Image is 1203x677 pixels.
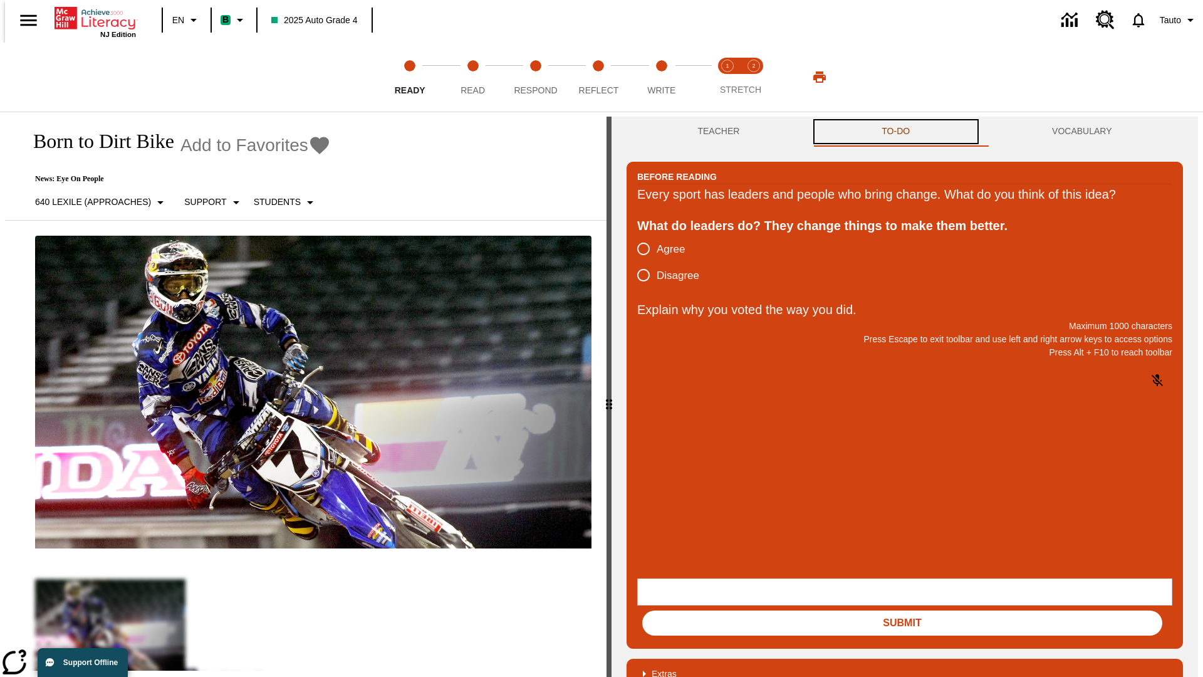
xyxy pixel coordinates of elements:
button: Add to Favorites - Born to Dirt Bike [180,134,331,156]
span: Agree [657,241,685,258]
button: Stretch Read step 1 of 2 [709,43,746,112]
p: News: Eye On People [20,174,331,184]
body: Explain why you voted the way you did. Maximum 1000 characters Press Alt + F10 to reach toolbar P... [5,10,183,21]
button: Write step 5 of 5 [625,43,698,112]
div: activity [612,117,1198,677]
div: Home [55,4,136,38]
button: Scaffolds, Support [179,191,248,214]
button: Open side menu [10,2,47,39]
button: TO-DO [811,117,981,147]
p: Press Escape to exit toolbar and use left and right arrow keys to access options [637,333,1172,346]
button: Teacher [627,117,811,147]
div: Instructional Panel Tabs [627,117,1183,147]
button: Ready step 1 of 5 [373,43,446,112]
span: 2025 Auto Grade 4 [271,14,358,27]
button: Stretch Respond step 2 of 2 [736,43,772,112]
button: Language: EN, Select a language [167,9,207,31]
span: Support Offline [63,658,118,667]
span: B [222,12,229,28]
p: Press Alt + F10 to reach toolbar [637,346,1172,359]
div: reading [5,117,607,671]
button: Respond step 3 of 5 [499,43,572,112]
span: Read [461,85,485,95]
span: Ready [395,85,425,95]
p: Support [184,196,226,209]
p: Students [254,196,301,209]
text: 2 [752,63,755,69]
span: Reflect [579,85,619,95]
a: Notifications [1122,4,1155,36]
div: poll [637,236,709,288]
button: Profile/Settings [1155,9,1203,31]
p: Explain why you voted the way you did. [637,300,1172,320]
button: Click to activate and allow voice recognition [1142,365,1172,396]
button: Boost Class color is mint green. Change class color [216,9,253,31]
div: Press Enter or Spacebar and then press right and left arrow keys to move the slider [607,117,612,677]
span: Add to Favorites [180,135,308,155]
span: Disagree [657,268,699,284]
button: VOCABULARY [981,117,1183,147]
button: Reflect step 4 of 5 [562,43,635,112]
p: 640 Lexile (Approaches) [35,196,151,209]
button: Select Lexile, 640 Lexile (Approaches) [30,191,173,214]
span: Tauto [1160,14,1181,27]
a: Resource Center, Will open in new tab [1088,3,1122,37]
span: Write [647,85,675,95]
a: Data Center [1054,3,1088,38]
img: Motocross racer James Stewart flies through the air on his dirt bike. [35,236,591,549]
span: EN [172,14,184,27]
button: Submit [642,611,1162,636]
button: Select Student [249,191,323,214]
div: Every sport has leaders and people who bring change. What do you think of this idea? [637,184,1172,204]
text: 1 [726,63,729,69]
span: NJ Edition [100,31,136,38]
span: STRETCH [720,85,761,95]
h1: Born to Dirt Bike [20,130,174,153]
div: What do leaders do? They change things to make them better. [637,216,1172,236]
button: Read step 2 of 5 [436,43,509,112]
button: Support Offline [38,648,128,677]
button: Print [799,66,840,88]
span: Respond [514,85,557,95]
h2: Before Reading [637,170,717,184]
p: Maximum 1000 characters [637,320,1172,333]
